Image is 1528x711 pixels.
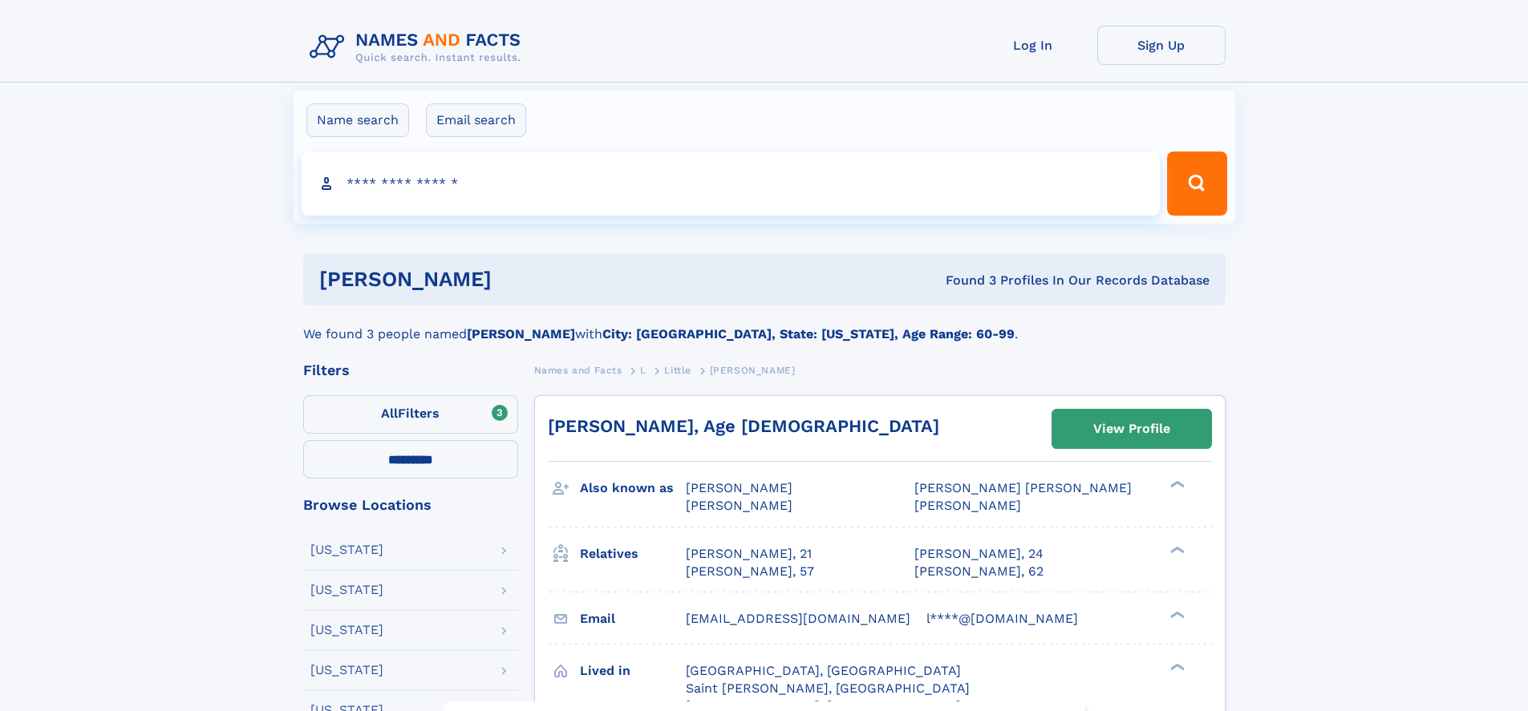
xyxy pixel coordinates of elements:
[969,26,1097,65] a: Log In
[580,540,686,568] h3: Relatives
[310,624,383,636] div: [US_STATE]
[302,151,1161,216] input: search input
[686,480,792,495] span: [PERSON_NAME]
[640,360,646,380] a: L
[303,498,518,512] div: Browse Locations
[914,563,1044,580] a: [PERSON_NAME], 62
[548,416,939,436] a: [PERSON_NAME], Age [DEMOGRAPHIC_DATA]
[306,103,409,137] label: Name search
[914,498,1021,513] span: [PERSON_NAME]
[303,305,1226,344] div: We found 3 people named with .
[426,103,526,137] label: Email search
[580,657,686,685] h3: Lived in
[686,681,970,696] span: Saint [PERSON_NAME], [GEOGRAPHIC_DATA]
[1052,410,1211,448] a: View Profile
[1167,151,1226,216] button: Search Button
[686,545,812,563] a: [PERSON_NAME], 21
[710,365,796,376] span: [PERSON_NAME]
[467,326,575,341] b: [PERSON_NAME]
[1166,544,1186,555] div: ❯
[310,543,383,556] div: [US_STATE]
[686,498,792,513] span: [PERSON_NAME]
[1097,26,1226,65] a: Sign Up
[602,326,1015,341] b: City: [GEOGRAPHIC_DATA], State: [US_STATE], Age Range: 60-99
[664,360,691,380] a: Little
[1166,609,1186,620] div: ❯
[1093,410,1170,447] div: View Profile
[686,663,961,678] span: [GEOGRAPHIC_DATA], [GEOGRAPHIC_DATA]
[640,365,646,376] span: L
[686,611,910,626] span: [EMAIL_ADDRESS][DOMAIN_NAME]
[580,605,686,632] h3: Email
[664,365,691,376] span: Little
[534,360,622,380] a: Names and Facts
[303,26,534,69] img: Logo Names and Facts
[914,480,1132,495] span: [PERSON_NAME] [PERSON_NAME]
[319,269,719,289] h1: [PERSON_NAME]
[1166,479,1186,490] div: ❯
[310,664,383,677] div: [US_STATE]
[580,475,686,502] h3: Also known as
[1166,661,1186,672] div: ❯
[303,363,518,378] div: Filters
[310,584,383,596] div: [US_STATE]
[914,545,1044,563] a: [PERSON_NAME], 24
[381,406,398,421] span: All
[303,395,518,434] label: Filters
[719,272,1210,289] div: Found 3 Profiles In Our Records Database
[686,563,814,580] a: [PERSON_NAME], 57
